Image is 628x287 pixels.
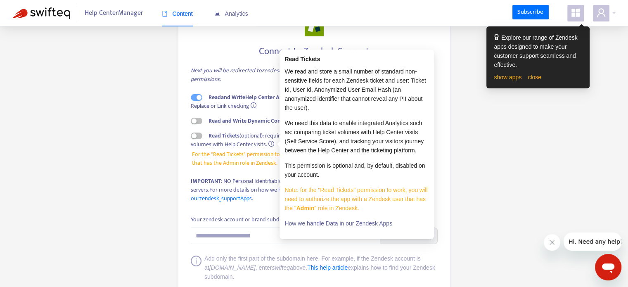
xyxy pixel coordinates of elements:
[209,116,432,126] span: (optional): required to edit and translate Dynamic Content.
[191,177,438,203] div: : NO Personal Identifiable Information about your customers are saved on Swifteq's servers.
[191,215,377,224] div: Your zendesk account or brand subdomain. It should end in
[191,66,424,84] i: Next you will be redirected to zendesk_support and asked to authorize the app with the following ...
[284,161,429,179] p: This permission is optional and, by default, disabled on your account.
[296,205,315,211] span: Admin
[305,17,324,36] img: zendesk_support.png
[209,131,239,140] strong: Read Tickets
[214,10,248,17] span: Analytics
[5,6,59,12] span: Hi. Need any help?
[191,131,421,149] span: (optional): required to enable integrated Analytics such as comparing ticket volumes with Help Ce...
[85,5,143,21] span: Help Center Manager
[191,93,428,111] span: : required to provide core functionality such as Find and Replace or Link checking
[528,74,541,81] a: close
[284,185,429,213] p: Note: for the "Read Tickets" permission to work, you will need to authorize the app with a Zendes...
[564,232,621,251] iframe: Message from company
[191,256,201,281] span: info-circle
[544,234,560,251] iframe: Close message
[209,116,291,126] strong: Read and Write Dynamic Content
[595,254,621,280] iframe: Button to launch messaging window
[192,150,436,167] span: For the "Read Tickets" permission to work, you will need to authorize the app with a Zendesk user...
[214,11,220,17] span: area-chart
[209,264,256,271] i: [DOMAIN_NAME]
[191,185,425,203] a: How we handle Data in ourzendesk_supportApps
[512,5,549,20] a: Subscribe
[596,8,606,18] span: user
[12,7,70,19] img: Swifteq
[494,74,521,81] a: show apps
[571,8,581,18] span: appstore
[307,264,348,271] a: This help article
[162,11,168,17] span: book
[191,176,221,186] strong: IMPORTANT
[494,33,582,69] div: Explore our range of Zendesk apps designed to make your customer support seamless and effective.
[284,67,429,112] p: We read and store a small number of standard non-sensitive fields for each Zendesk ticket and use...
[251,102,256,108] span: info-circle
[284,56,320,62] strong: Read Tickets
[204,254,438,281] div: Add only the first part of the subdomain here. For example, if the Zendesk account is at , enter ...
[191,185,425,203] span: For more details on how we handle your zendesk_support data see .
[191,46,438,57] h4: Connect to Zendesk Support
[272,264,290,271] i: swifteq
[284,119,429,155] p: We need this data to enable integrated Analytics such as: comparing ticket volumes with Help Cent...
[284,220,392,227] a: How we handle Data in our Zendesk Apps
[209,93,295,102] strong: Read and Write Help Center Articles
[268,141,274,147] span: info-circle
[162,10,193,17] span: Content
